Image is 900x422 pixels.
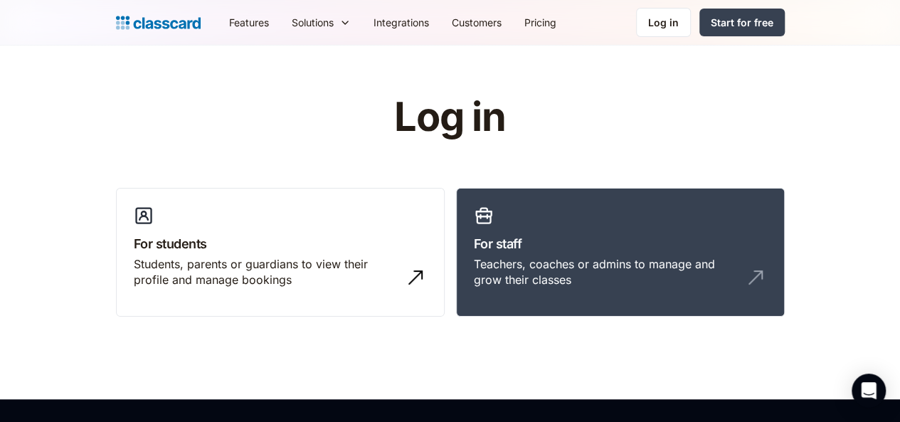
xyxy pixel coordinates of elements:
a: Integrations [362,6,440,38]
a: Start for free [699,9,785,36]
div: Students, parents or guardians to view their profile and manage bookings [134,256,398,288]
a: Customers [440,6,513,38]
h1: Log in [224,95,676,139]
div: Start for free [711,15,773,30]
a: For staffTeachers, coaches or admins to manage and grow their classes [456,188,785,317]
a: Log in [636,8,691,37]
a: For studentsStudents, parents or guardians to view their profile and manage bookings [116,188,445,317]
div: Log in [648,15,679,30]
div: Solutions [280,6,362,38]
h3: For staff [474,234,767,253]
div: Solutions [292,15,334,30]
div: Open Intercom Messenger [852,374,886,408]
a: Features [218,6,280,38]
a: Pricing [513,6,568,38]
div: Teachers, coaches or admins to manage and grow their classes [474,256,738,288]
h3: For students [134,234,427,253]
a: Logo [116,13,201,33]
